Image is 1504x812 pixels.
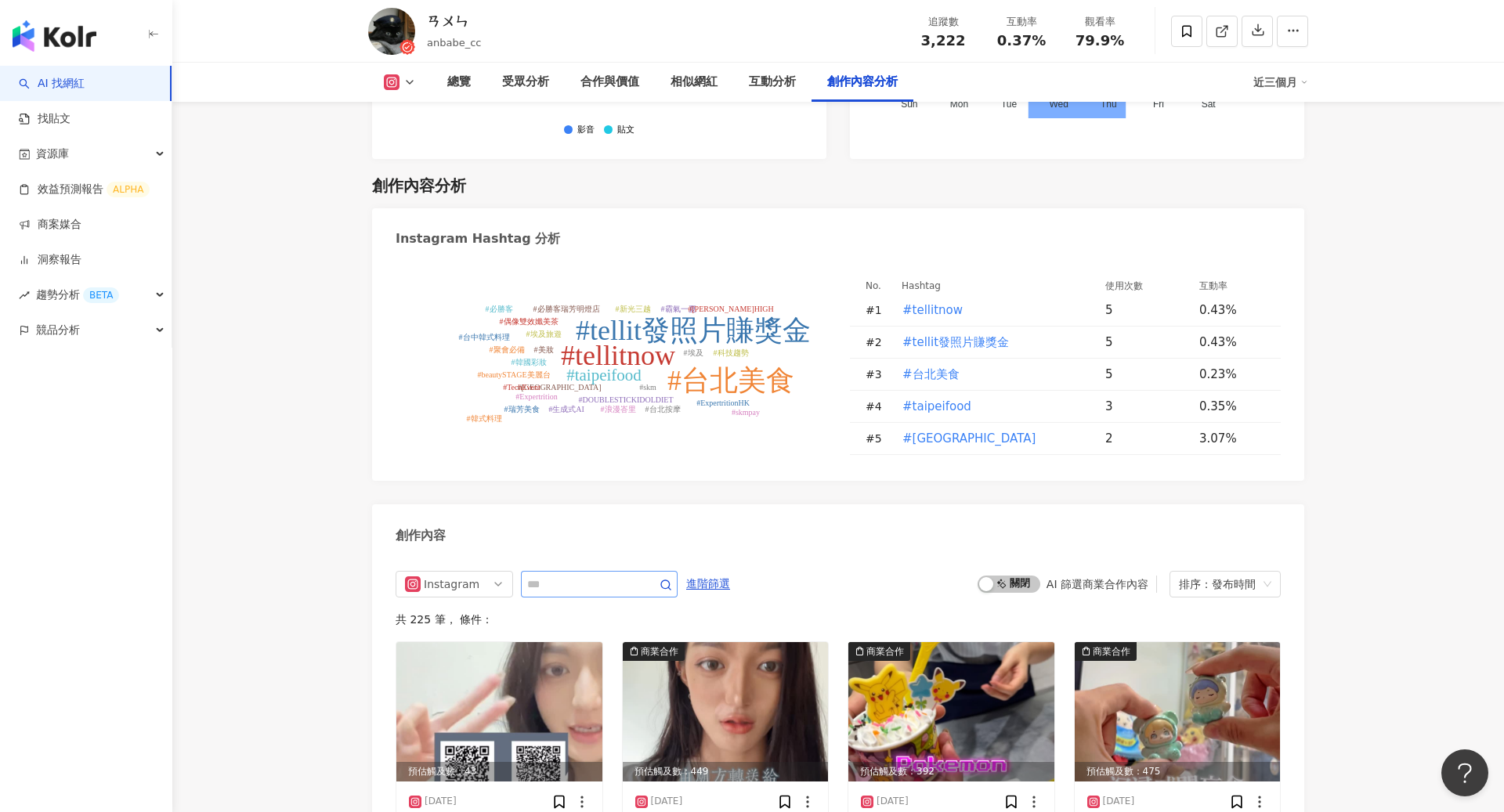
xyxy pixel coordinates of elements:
[921,32,966,49] span: 3,222
[396,642,602,781] img: post-image
[580,73,639,92] div: 合作與價值
[667,365,794,396] tspan: #台北美食
[1101,99,1117,110] tspan: Thu
[1187,327,1281,359] td: 0.43%
[427,11,481,31] div: ㄢㄨㄣ
[827,73,898,92] div: 創作內容分析
[1075,642,1281,781] img: post-image
[902,327,1010,358] button: #tellit發照片賺獎金
[396,613,1281,626] div: 共 225 筆 ， 條件：
[889,294,1093,327] td: #tellitnow
[617,125,634,135] div: 貼文
[866,644,904,659] div: 商業合作
[1441,749,1488,796] iframe: Help Scout Beacon - Open
[877,795,909,808] div: [DATE]
[1103,795,1135,808] div: [DATE]
[902,366,960,383] span: #台北美食
[913,14,973,30] div: 追蹤數
[889,277,1093,294] th: Hashtag
[1199,366,1265,383] div: 0.23%
[1187,359,1281,391] td: 0.23%
[526,330,562,338] tspan: #埃及旅遊
[518,383,602,392] tspan: #[GEOGRAPHIC_DATA]
[1001,99,1018,110] tspan: Tue
[1199,430,1265,447] div: 3.07%
[490,345,525,354] tspan: #聚會必備
[1093,277,1187,294] th: 使用次數
[19,217,81,233] a: 商案媒合
[1105,334,1187,351] div: 5
[83,287,119,303] div: BETA
[424,572,475,597] div: Instagram
[1050,99,1068,110] tspan: Wed
[686,572,730,597] span: 進階篩選
[901,99,917,110] tspan: Sun
[548,405,584,413] tspan: #生成式AI
[459,333,510,341] tspan: #台中韓式料理
[902,334,1009,351] span: #tellit發照片賺獎金
[848,642,1054,781] div: post-image商業合作預估觸及數：392
[601,405,636,413] tspan: #浪漫峇里
[1199,334,1265,351] div: 0.43%
[19,290,30,301] span: rise
[889,359,1093,391] td: #台北美食
[425,795,457,808] div: [DATE]
[503,383,540,392] tspan: #TechEvent
[36,312,80,348] span: 競品分析
[866,398,889,415] div: # 4
[889,327,1093,359] td: #tellit發照片賺獎金
[623,642,829,781] img: post-image
[866,430,889,447] div: # 5
[1105,430,1187,447] div: 2
[19,252,81,268] a: 洞察報告
[1105,398,1187,415] div: 3
[902,301,963,319] span: #tellitnow
[477,370,550,379] tspan: #beautySTAGE美麗台
[561,340,675,371] tspan: #tellitnow
[902,359,960,390] button: #台北美食
[749,73,796,92] div: 互動分析
[396,642,602,781] div: post-image預估觸及數：43
[500,317,559,326] tspan: #偶像雙效孅美茶
[992,14,1051,30] div: 互動率
[1075,642,1281,781] div: post-image商業合作預估觸及數：475
[502,73,549,92] div: 受眾分析
[396,762,602,781] div: 預估觸及數：43
[661,305,696,313] tspan: #霸氣一夏
[1187,294,1281,327] td: 0.43%
[866,366,889,383] div: # 3
[651,795,683,808] div: [DATE]
[889,391,1093,423] td: #taipeifood
[866,334,889,351] div: # 2
[616,305,651,313] tspan: #新光三越
[372,175,466,197] div: 創作內容分析
[19,182,150,197] a: 效益預測報告ALPHA
[902,423,1036,454] button: #[GEOGRAPHIC_DATA]
[623,762,829,781] div: 預估觸及數：449
[1199,398,1265,415] div: 0.35%
[1105,301,1187,319] div: 5
[950,99,968,110] tspan: Mon
[696,399,750,407] tspan: #ExpertritionHK
[714,348,749,357] tspan: #科技趨勢
[19,111,70,127] a: 找貼文
[902,430,1036,447] span: #[GEOGRAPHIC_DATA]
[866,301,889,319] div: # 1
[1093,644,1130,659] div: 商業合作
[848,762,1054,781] div: 預估觸及數：392
[504,405,540,413] tspan: #瑞芳美食
[1187,423,1281,455] td: 3.07%
[671,73,718,92] div: 相似網紅
[533,305,600,313] tspan: #必勝客瑞芳明燈店
[1105,366,1187,383] div: 5
[486,305,513,313] tspan: #必勝客
[997,33,1046,49] span: 0.37%
[534,345,554,354] tspan: #美妝
[577,125,595,135] div: 影音
[368,8,415,55] img: KOL Avatar
[684,348,703,357] tspan: #埃及
[13,20,96,52] img: logo
[1179,572,1257,597] div: 排序：發布時間
[512,358,547,366] tspan: #韓國彩妝
[19,76,85,92] a: searchAI 找網紅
